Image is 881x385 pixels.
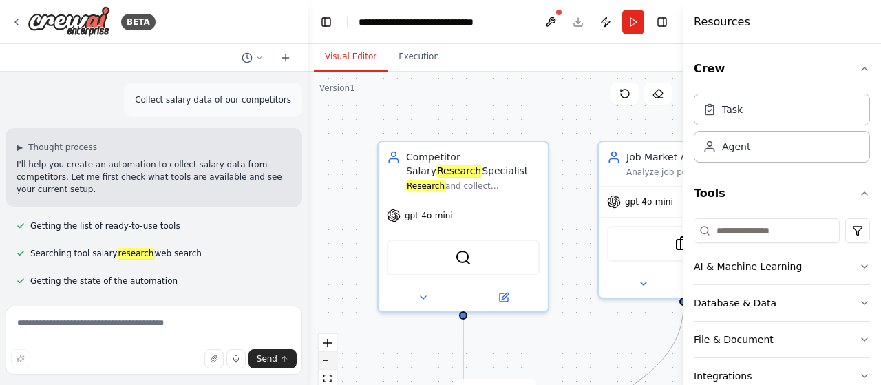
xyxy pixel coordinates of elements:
button: ▶Thought process [17,142,97,153]
img: SerplyJobSearchTool [675,236,692,252]
button: zoom out [319,352,337,370]
p: I'll help you create an automation to collect salary data from competitors. Let me first check wh... [17,158,291,196]
img: SerplyWebSearchTool [455,249,471,266]
button: Tools [694,174,870,213]
span: Getting the list of ready-to-use tools [30,220,180,231]
div: Version 1 [319,83,355,94]
div: File & Document [694,333,774,346]
button: Database & Data [694,285,870,321]
button: Crew [694,50,870,88]
button: Hide right sidebar [652,12,672,32]
div: Analyze job postings from {competitor_companies} to extract salary information, job requirements,... [626,167,760,178]
div: Competitor Salary Specialist [406,150,540,178]
div: Database & Data [694,296,776,310]
img: Logo [28,6,110,37]
h4: Resources [694,14,750,30]
nav: breadcrumb [359,15,502,29]
div: Task [722,103,743,116]
span: Getting the state of the automation [30,275,178,287]
button: Execution [388,43,450,72]
button: Upload files [204,349,224,368]
em: research [117,248,154,259]
span: gpt-4o-mini [405,210,453,221]
div: Competitor SalaryResearchSpecialistResearchand collect comprehensive salary data for competitors ... [377,141,549,313]
span: Send [257,353,277,364]
span: Thought process [28,142,97,153]
div: Job Market AnalystAnalyze job postings from {competitor_companies} to extract salary information,... [597,141,769,299]
div: and collect comprehensive salary data for competitors in the {industry} industry, focusing on {jo... [406,180,540,191]
button: Hide left sidebar [317,12,336,32]
button: AI & Machine Learning [694,249,870,284]
div: Job Market Analyst [626,150,760,164]
div: AI & Machine Learning [694,260,802,273]
button: Improve this prompt [11,349,30,368]
button: File & Document [694,322,870,357]
button: Start a new chat [275,50,297,66]
button: Switch to previous chat [236,50,269,66]
div: Agent [722,140,750,154]
span: Searching tool salary web search [30,248,202,259]
div: Integrations [694,369,752,383]
button: Visual Editor [314,43,388,72]
button: Open in side panel [465,289,542,306]
button: Click to speak your automation idea [226,349,246,368]
div: Crew [694,88,870,174]
span: gpt-4o-mini [625,196,673,207]
p: Collect salary data of our competitors [135,94,291,106]
em: Research [406,180,445,191]
div: BETA [121,14,156,30]
em: Research [436,165,482,177]
button: Send [248,349,297,368]
span: ▶ [17,142,23,153]
button: zoom in [319,334,337,352]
